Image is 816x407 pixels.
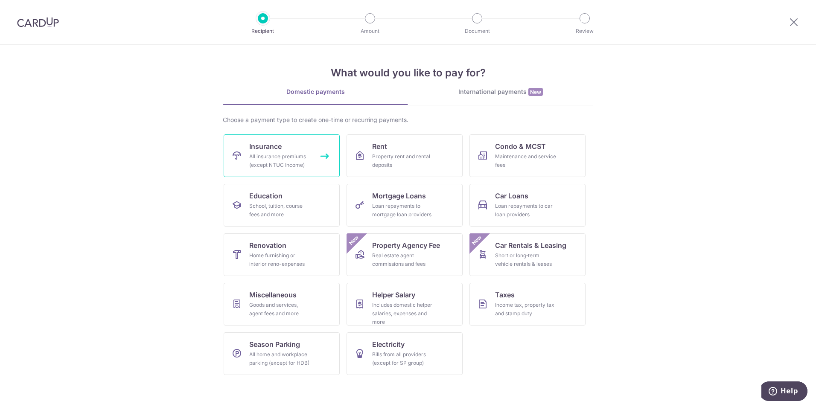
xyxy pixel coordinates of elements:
div: Loan repayments to car loan providers [495,202,557,219]
span: Season Parking [249,339,300,349]
p: Document [446,27,509,35]
div: Maintenance and service fees [495,152,557,169]
span: Help [19,6,37,14]
div: All home and workplace parking (except for HDB) [249,350,311,367]
span: New [470,233,484,247]
img: CardUp [17,17,59,27]
span: New [347,233,361,247]
a: EducationSchool, tuition, course fees and more [224,184,340,227]
a: Condo & MCSTMaintenance and service fees [469,134,586,177]
span: Renovation [249,240,286,250]
a: Car Rentals & LeasingShort or long‑term vehicle rentals & leasesNew [469,233,586,276]
a: Mortgage LoansLoan repayments to mortgage loan providers [347,184,463,227]
span: Car Loans [495,191,528,201]
span: Property Agency Fee [372,240,440,250]
a: MiscellaneousGoods and services, agent fees and more [224,283,340,326]
div: International payments [408,87,593,96]
a: TaxesIncome tax, property tax and stamp duty [469,283,586,326]
div: Real estate agent commissions and fees [372,251,434,268]
span: Condo & MCST [495,141,546,151]
div: Loan repayments to mortgage loan providers [372,202,434,219]
a: InsuranceAll insurance premiums (except NTUC Income) [224,134,340,177]
p: Review [553,27,616,35]
a: ElectricityBills from all providers (except for SP group) [347,332,463,375]
div: Choose a payment type to create one-time or recurring payments. [223,116,593,124]
p: Amount [338,27,402,35]
span: Car Rentals & Leasing [495,240,566,250]
span: New [528,88,543,96]
div: Home furnishing or interior reno-expenses [249,251,311,268]
span: Miscellaneous [249,290,297,300]
div: All insurance premiums (except NTUC Income) [249,152,311,169]
p: Recipient [231,27,294,35]
div: Bills from all providers (except for SP group) [372,350,434,367]
span: Electricity [372,339,405,349]
span: Insurance [249,141,282,151]
a: Season ParkingAll home and workplace parking (except for HDB) [224,332,340,375]
div: Property rent and rental deposits [372,152,434,169]
a: Helper SalaryIncludes domestic helper salaries, expenses and more [347,283,463,326]
span: Education [249,191,283,201]
iframe: Opens a widget where you can find more information [761,381,807,403]
span: Rent [372,141,387,151]
div: Income tax, property tax and stamp duty [495,301,557,318]
div: Short or long‑term vehicle rentals & leases [495,251,557,268]
div: Includes domestic helper salaries, expenses and more [372,301,434,326]
a: RentProperty rent and rental deposits [347,134,463,177]
div: Goods and services, agent fees and more [249,301,311,318]
a: Property Agency FeeReal estate agent commissions and feesNew [347,233,463,276]
span: Mortgage Loans [372,191,426,201]
span: Helper Salary [372,290,415,300]
a: Car LoansLoan repayments to car loan providers [469,184,586,227]
span: Taxes [495,290,515,300]
div: Domestic payments [223,87,408,96]
h4: What would you like to pay for? [223,65,593,81]
a: RenovationHome furnishing or interior reno-expenses [224,233,340,276]
div: School, tuition, course fees and more [249,202,311,219]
